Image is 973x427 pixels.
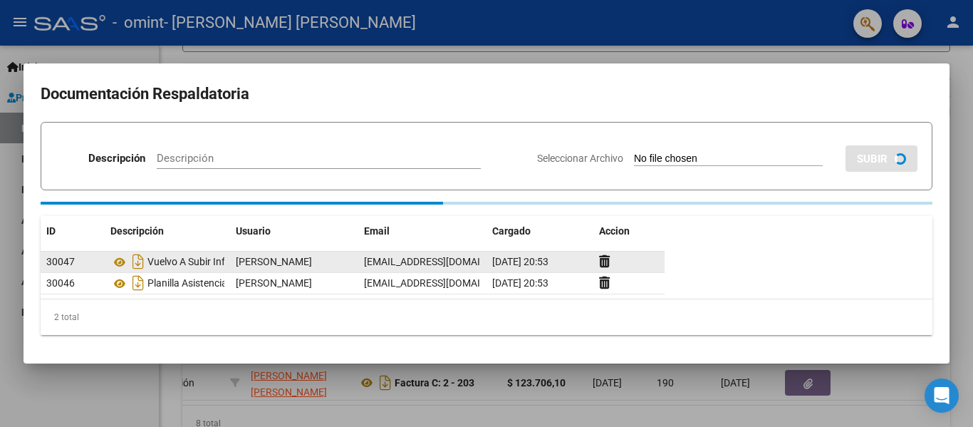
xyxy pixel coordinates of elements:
[236,225,271,237] span: Usuario
[46,256,75,267] span: 30047
[492,225,531,237] span: Cargado
[364,225,390,237] span: Email
[364,256,522,267] span: [EMAIL_ADDRESS][DOMAIN_NAME]
[364,277,522,289] span: [EMAIL_ADDRESS][DOMAIN_NAME]
[46,225,56,237] span: ID
[925,379,959,413] div: Open Intercom Messenger
[105,216,230,247] datatable-header-cell: Descripción
[236,256,312,267] span: [PERSON_NAME]
[110,225,164,237] span: Descripción
[845,145,917,172] button: SUBIR
[230,216,358,247] datatable-header-cell: Usuario
[492,256,548,267] span: [DATE] 20:53
[486,216,593,247] datatable-header-cell: Cargado
[88,150,145,167] p: Descripción
[110,250,224,273] div: Vuelvo A Subir Informe Medio
[599,225,630,237] span: Accion
[236,277,312,289] span: [PERSON_NAME]
[46,277,75,289] span: 30046
[358,216,486,247] datatable-header-cell: Email
[492,277,548,289] span: [DATE] 20:53
[857,153,888,165] span: SUBIR
[537,153,623,164] span: Seleccionar Archivo
[593,216,665,247] datatable-header-cell: Accion
[41,81,932,108] h2: Documentación Respaldatoria
[41,299,932,335] div: 2 total
[41,216,105,247] datatable-header-cell: ID
[129,272,147,294] i: Descargar documento
[110,272,224,294] div: Planilla Asistencia
[129,250,147,273] i: Descargar documento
